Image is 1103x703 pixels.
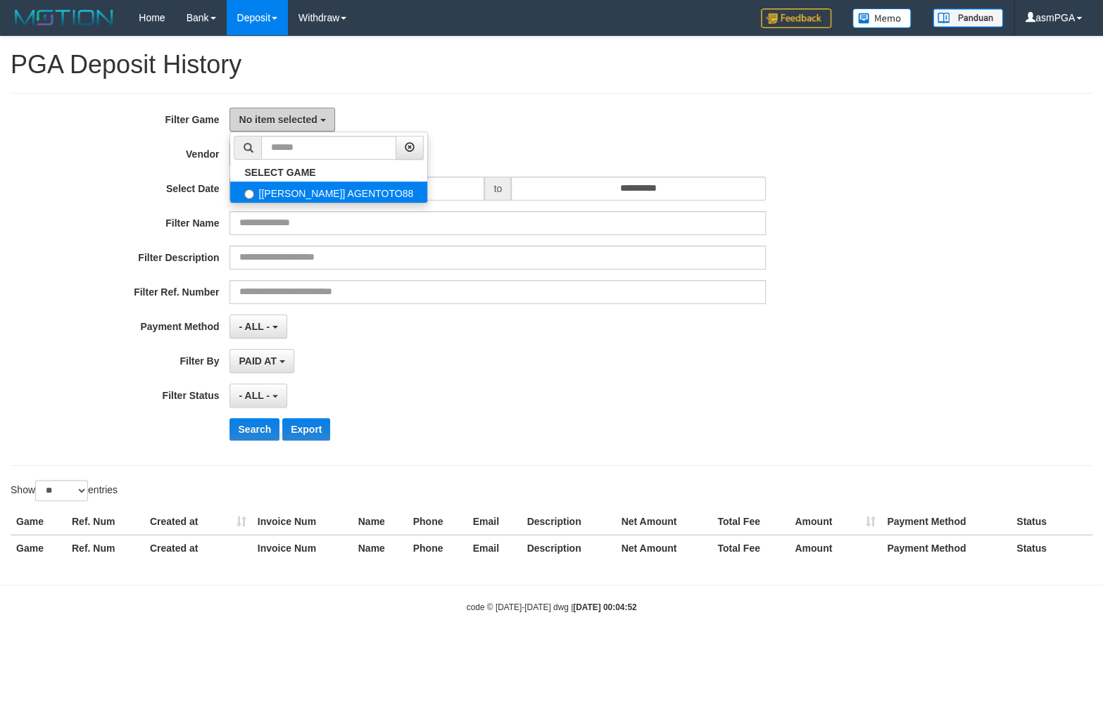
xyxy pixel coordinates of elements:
[230,182,427,203] label: [[PERSON_NAME]] AGENTOTO88
[852,8,912,28] img: Button%20Memo.svg
[229,108,334,132] button: No item selected
[881,535,1011,561] th: Payment Method
[252,509,353,535] th: Invoice Num
[521,535,615,561] th: Description
[11,51,1092,79] h1: PGA Deposit History
[789,509,881,535] th: Amount
[229,418,279,441] button: Search
[66,509,144,535] th: Ref. Num
[1011,535,1092,561] th: Status
[761,8,831,28] img: Feedback.jpg
[789,535,881,561] th: Amount
[66,535,144,561] th: Ref. Num
[239,390,270,401] span: - ALL -
[144,535,252,561] th: Created at
[712,535,789,561] th: Total Fee
[408,535,467,561] th: Phone
[244,189,254,199] input: [[PERSON_NAME]] AGENTOTO88
[1011,509,1092,535] th: Status
[881,509,1011,535] th: Payment Method
[11,535,66,561] th: Game
[229,384,286,407] button: - ALL -
[11,7,118,28] img: MOTION_logo.png
[933,8,1003,27] img: panduan.png
[573,602,636,612] strong: [DATE] 00:04:52
[230,163,427,182] a: SELECT GAME
[467,602,637,612] small: code © [DATE]-[DATE] dwg |
[11,480,118,501] label: Show entries
[239,321,270,332] span: - ALL -
[239,114,317,125] span: No item selected
[144,509,252,535] th: Created at
[467,535,522,561] th: Email
[229,349,294,373] button: PAID AT
[712,509,789,535] th: Total Fee
[615,535,712,561] th: Net Amount
[282,418,330,441] button: Export
[239,355,276,367] span: PAID AT
[615,509,712,535] th: Net Amount
[35,480,88,501] select: Showentries
[353,535,408,561] th: Name
[467,509,522,535] th: Email
[484,177,511,201] span: to
[252,535,353,561] th: Invoice Num
[408,509,467,535] th: Phone
[229,315,286,338] button: - ALL -
[353,509,408,535] th: Name
[11,509,66,535] th: Game
[244,167,315,178] b: SELECT GAME
[521,509,615,535] th: Description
